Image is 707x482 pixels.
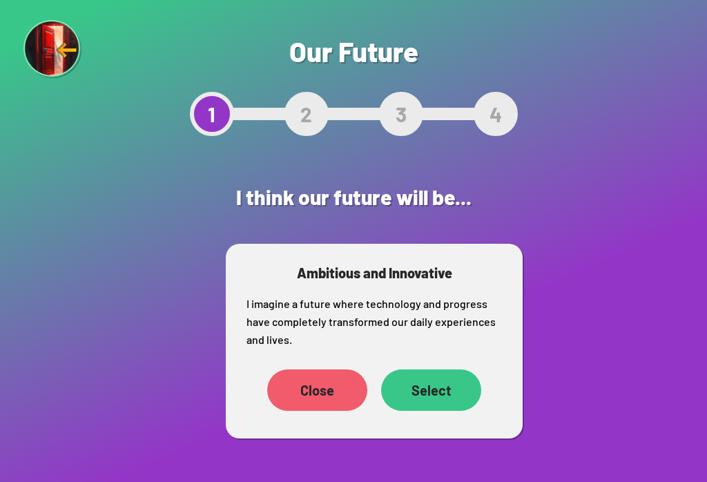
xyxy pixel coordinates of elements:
[190,35,518,68] h1: Our Future
[23,20,83,79] img: Exit
[381,369,481,411] div: Select
[379,92,423,136] div: 3
[246,295,502,349] p: I imagine a future where technology and progress have completely transformed our daily experience...
[284,92,329,136] div: 2
[474,92,518,136] div: 4
[167,171,541,223] h2: I think our future will be...
[190,92,234,136] div: 1
[267,369,367,411] div: Close
[246,264,502,281] h3: Ambitious and Innovative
